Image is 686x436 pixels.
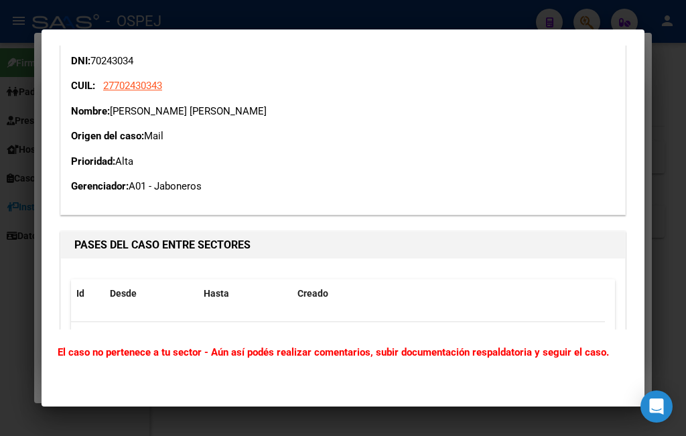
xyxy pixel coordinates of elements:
span: Hasta [204,288,229,299]
datatable-header-cell: Desde [105,279,198,308]
h1: PASES DEL CASO ENTRE SECTORES [74,237,612,253]
datatable-header-cell: Id [71,279,105,308]
div: No data to display [71,322,605,356]
b: El caso no pertenece a tu sector - Aún así podés realizar comentarios, subir documentación respal... [58,346,609,358]
span: Id [76,288,84,299]
p: Mail [71,129,615,144]
span: 27702430343 [103,80,162,92]
p: [PERSON_NAME] [PERSON_NAME] [71,104,615,119]
span: Alta [115,155,133,167]
p: 70243034 [71,54,615,69]
strong: Gerenciador: [71,180,129,192]
datatable-header-cell: Hasta [198,279,292,308]
strong: Origen del caso: [71,130,144,142]
datatable-header-cell: Creado [292,279,359,308]
strong: CUIL: [71,80,95,92]
p: A01 - Jaboneros [71,179,615,194]
span: Creado [297,288,328,299]
span: Desde [110,288,137,299]
strong: Nombre: [71,105,110,117]
strong: Prioridad: [71,155,115,167]
div: Open Intercom Messenger [640,390,673,423]
strong: DNI: [71,55,90,67]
